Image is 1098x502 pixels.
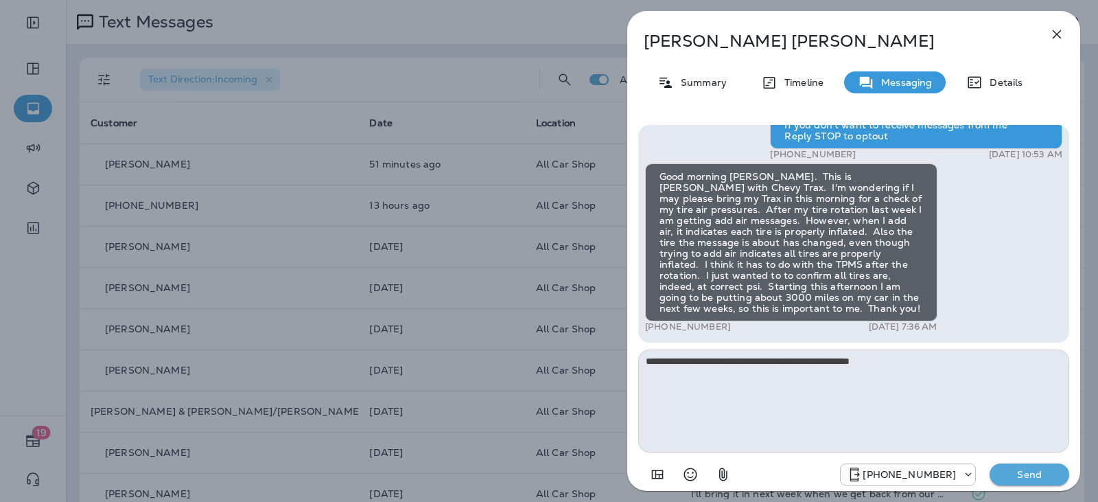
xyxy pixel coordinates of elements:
p: [DATE] 10:53 AM [989,149,1062,160]
button: Send [990,464,1069,486]
p: [PHONE_NUMBER] [770,149,856,160]
button: Add in a premade template [644,461,671,488]
p: Timeline [778,77,823,88]
div: +1 (689) 265-4479 [841,466,975,483]
button: Select an emoji [677,461,704,488]
p: [PHONE_NUMBER] [645,321,731,332]
p: Messaging [874,77,932,88]
p: [PERSON_NAME] [PERSON_NAME] [644,32,1018,51]
p: [DATE] 7:36 AM [869,321,937,332]
div: Good morning [PERSON_NAME]. This is [PERSON_NAME] with Chevy Trax. I'm wondering if I may please ... [645,163,937,321]
p: Summary [674,77,727,88]
p: Send [1001,468,1058,481]
p: [PHONE_NUMBER] [863,469,956,480]
p: Details [983,77,1023,88]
